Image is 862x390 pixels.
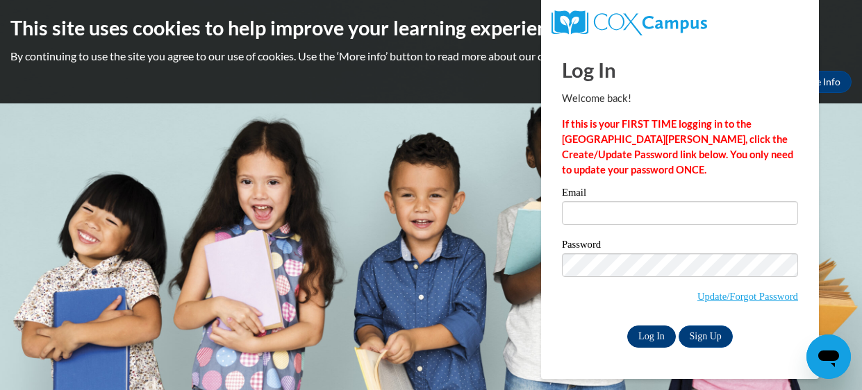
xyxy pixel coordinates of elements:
[552,10,707,35] img: COX Campus
[679,325,733,348] a: Sign Up
[10,49,852,64] p: By continuing to use the site you agree to our use of cookies. Use the ‘More info’ button to read...
[786,71,852,93] a: More Info
[562,56,798,84] h1: Log In
[806,334,851,379] iframe: Button to launch messaging window
[562,91,798,106] p: Welcome back!
[562,239,798,253] label: Password
[627,325,676,348] input: Log In
[562,118,793,176] strong: If this is your FIRST TIME logging in to the [GEOGRAPHIC_DATA][PERSON_NAME], click the Create/Upd...
[10,14,852,42] h2: This site uses cookies to help improve your learning experience.
[562,187,798,201] label: Email
[697,291,798,302] a: Update/Forgot Password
